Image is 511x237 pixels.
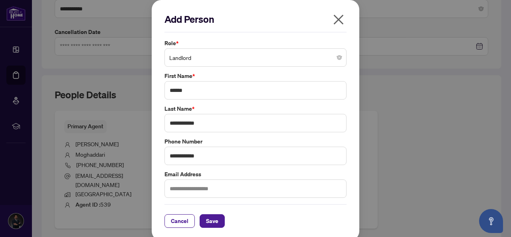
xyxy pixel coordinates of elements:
[169,50,342,65] span: Landlord
[200,214,225,228] button: Save
[164,170,347,179] label: Email Address
[164,13,347,26] h2: Add Person
[164,39,347,48] label: Role
[332,13,345,26] span: close
[206,215,218,227] span: Save
[337,55,342,60] span: close-circle
[164,72,347,80] label: First Name
[164,214,195,228] button: Cancel
[164,104,347,113] label: Last Name
[479,209,503,233] button: Open asap
[164,137,347,146] label: Phone Number
[171,215,188,227] span: Cancel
